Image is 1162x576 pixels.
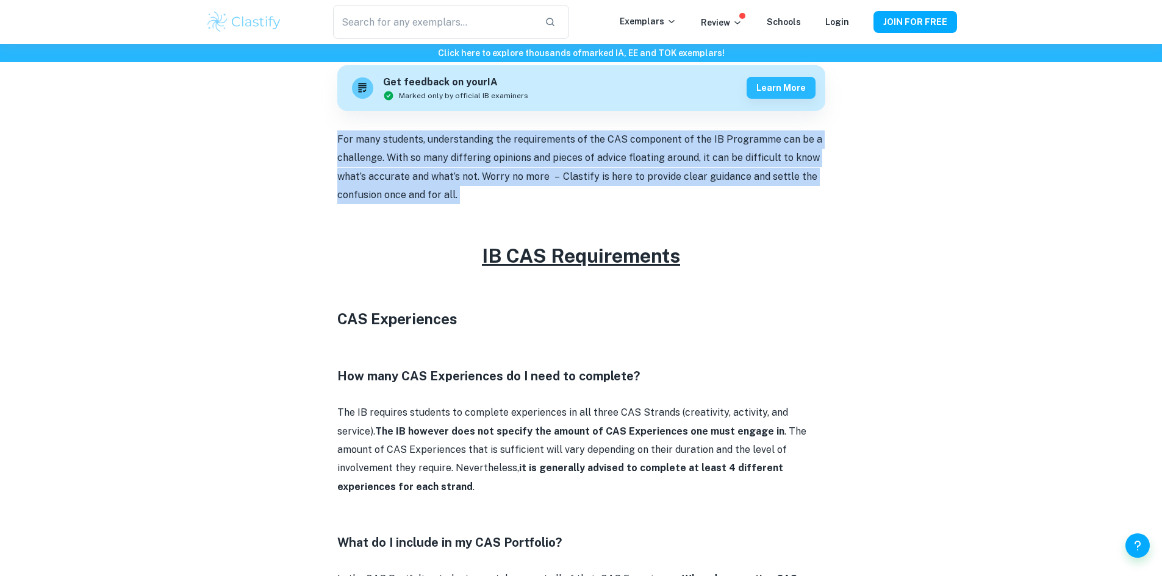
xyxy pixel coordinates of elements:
[337,308,825,330] h3: CAS Experiences
[399,90,528,101] span: Marked only by official IB examiners
[1125,533,1150,558] button: Help and Feedback
[337,462,783,492] strong: it is generally advised to complete at least 4 different experiences for each strand
[337,367,825,385] h4: How many CAS Experiences do I need to complete?
[333,5,534,39] input: Search for any exemplars...
[375,425,784,437] strong: The IB however does not specify the amount of CAS Experiences one must engage in
[337,65,825,111] a: Get feedback on yourIAMarked only by official IB examinersLearn more
[337,130,825,205] p: For many students, understanding the requirements of the CAS component of the IB Programme can be...
[383,75,528,90] h6: Get feedback on your IA
[767,17,801,27] a: Schools
[206,10,283,34] img: Clastify logo
[482,244,680,267] u: IB CAS Requirements
[873,11,957,33] button: JOIN FOR FREE
[620,15,676,28] p: Exemplars
[825,17,849,27] a: Login
[701,16,742,29] p: Review
[337,533,825,552] h4: What do I include in my CAS Portfolio?
[337,404,825,496] p: The IB requires students to complete experiences in all three CAS Strands (creativity, activity, ...
[747,77,816,99] button: Learn more
[2,46,1160,60] h6: Click here to explore thousands of marked IA, EE and TOK exemplars !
